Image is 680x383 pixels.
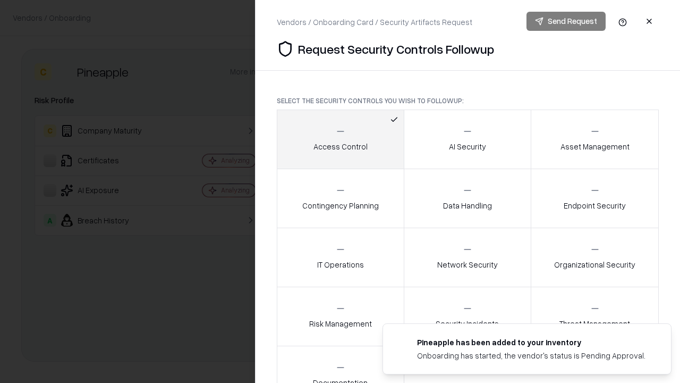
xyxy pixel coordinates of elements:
p: IT Operations [317,259,364,270]
p: Threat Management [559,318,630,329]
img: pineappleenergy.com [396,337,409,349]
button: Access Control [277,110,404,169]
button: AI Security [404,110,532,169]
button: Data Handling [404,169,532,228]
p: Asset Management [560,141,630,152]
button: Threat Management [531,287,659,346]
button: Endpoint Security [531,169,659,228]
p: Select the security controls you wish to followup: [277,96,659,105]
p: Organizational Security [554,259,635,270]
button: IT Operations [277,228,404,287]
p: Security Incidents [436,318,499,329]
p: Endpoint Security [564,200,626,211]
p: Request Security Controls Followup [298,40,494,57]
p: Data Handling [443,200,492,211]
div: Vendors / Onboarding Card / Security Artifacts Request [277,16,472,28]
button: Risk Management [277,287,404,346]
p: Network Security [437,259,498,270]
p: AI Security [449,141,486,152]
p: Risk Management [309,318,372,329]
div: Pineapple has been added to your inventory [417,337,645,348]
button: Organizational Security [531,228,659,287]
div: Onboarding has started, the vendor's status is Pending Approval. [417,350,645,361]
button: Contingency Planning [277,169,404,228]
button: Network Security [404,228,532,287]
p: Access Control [313,141,368,152]
button: Asset Management [531,110,659,169]
button: Security Incidents [404,287,532,346]
p: Contingency Planning [302,200,379,211]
